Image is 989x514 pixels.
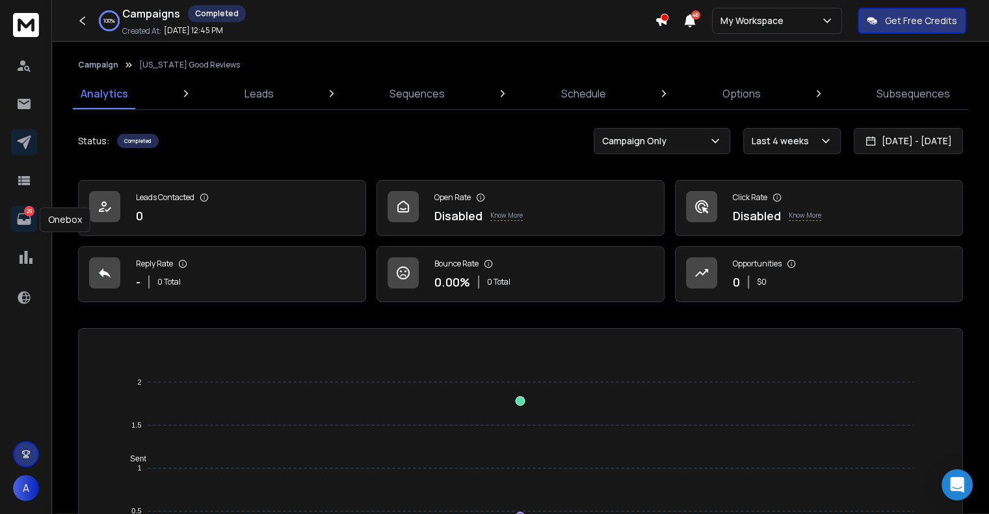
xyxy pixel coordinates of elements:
[434,259,479,269] p: Bounce Rate
[376,180,665,236] a: Open RateDisabledKnow More
[73,78,136,109] a: Analytics
[24,206,34,216] p: 29
[720,14,789,27] p: My Workspace
[733,259,782,269] p: Opportunities
[78,180,366,236] a: Leads Contacted0
[157,277,181,287] p: 0 Total
[389,86,445,101] p: Sequences
[691,10,700,19] span: 48
[11,206,37,232] a: 29
[120,454,146,463] span: Sent
[487,277,510,287] p: 0 Total
[122,26,161,36] p: Created At:
[733,273,740,291] p: 0
[132,421,142,429] tspan: 1.5
[78,135,109,148] p: Status:
[858,8,966,34] button: Get Free Credits
[244,86,274,101] p: Leads
[434,192,471,203] p: Open Rate
[854,128,963,154] button: [DATE] - [DATE]
[434,207,482,225] p: Disabled
[722,86,760,101] p: Options
[553,78,614,109] a: Schedule
[188,5,246,22] div: Completed
[733,192,767,203] p: Click Rate
[81,86,128,101] p: Analytics
[757,277,767,287] p: $ 0
[237,78,282,109] a: Leads
[13,475,39,501] button: A
[136,259,173,269] p: Reply Rate
[675,246,963,302] a: Opportunities0$0
[136,273,140,291] p: -
[164,25,223,36] p: [DATE] 12:45 PM
[136,192,194,203] p: Leads Contacted
[714,78,768,109] a: Options
[869,78,958,109] a: Subsequences
[122,6,180,21] h1: Campaigns
[103,17,115,25] p: 100 %
[885,14,957,27] p: Get Free Credits
[136,207,143,225] p: 0
[602,135,672,148] p: Campaign Only
[139,60,240,70] p: [US_STATE] Good Reviews
[942,469,973,500] div: Open Intercom Messenger
[733,207,781,225] p: Disabled
[434,273,470,291] p: 0.00 %
[382,78,453,109] a: Sequences
[561,86,606,101] p: Schedule
[376,246,665,302] a: Bounce Rate0.00%0 Total
[138,378,142,386] tspan: 2
[78,246,366,302] a: Reply Rate-0 Total
[138,464,142,472] tspan: 1
[789,211,821,221] p: Know More
[675,180,963,236] a: Click RateDisabledKnow More
[877,86,950,101] p: Subsequences
[490,211,523,221] p: Know More
[752,135,814,148] p: Last 4 weeks
[78,60,118,70] button: Campaign
[40,207,90,232] div: Onebox
[117,134,159,148] div: Completed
